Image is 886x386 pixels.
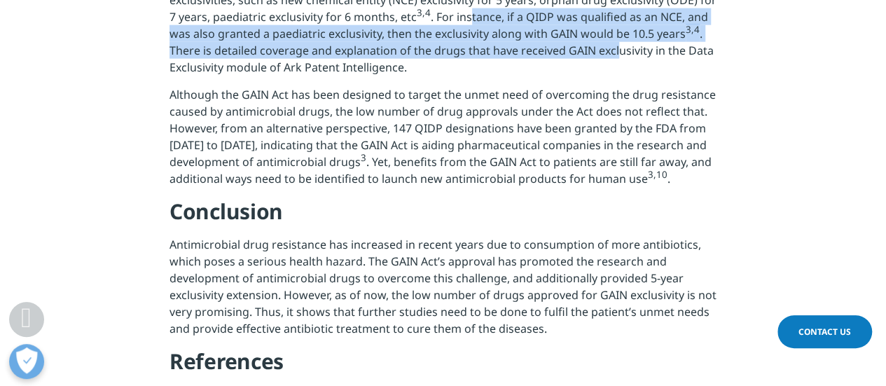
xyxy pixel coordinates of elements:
sup: 3,4 [417,7,431,20]
a: Contact Us [777,315,872,348]
h4: References [169,347,717,386]
sup: 3 [361,152,366,165]
sup: 3,4 [686,24,700,36]
span: Contact Us [798,326,851,338]
h4: Conclusion [169,198,717,236]
button: Open Preferences [9,344,44,379]
p: Antimicrobial drug resistance has increased in recent years due to consumption of more antibiotic... [169,236,717,347]
p: Although the GAIN Act has been designed to target the unmet need of overcoming the drug resistanc... [169,86,717,198]
sup: 3,10 [648,169,667,181]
